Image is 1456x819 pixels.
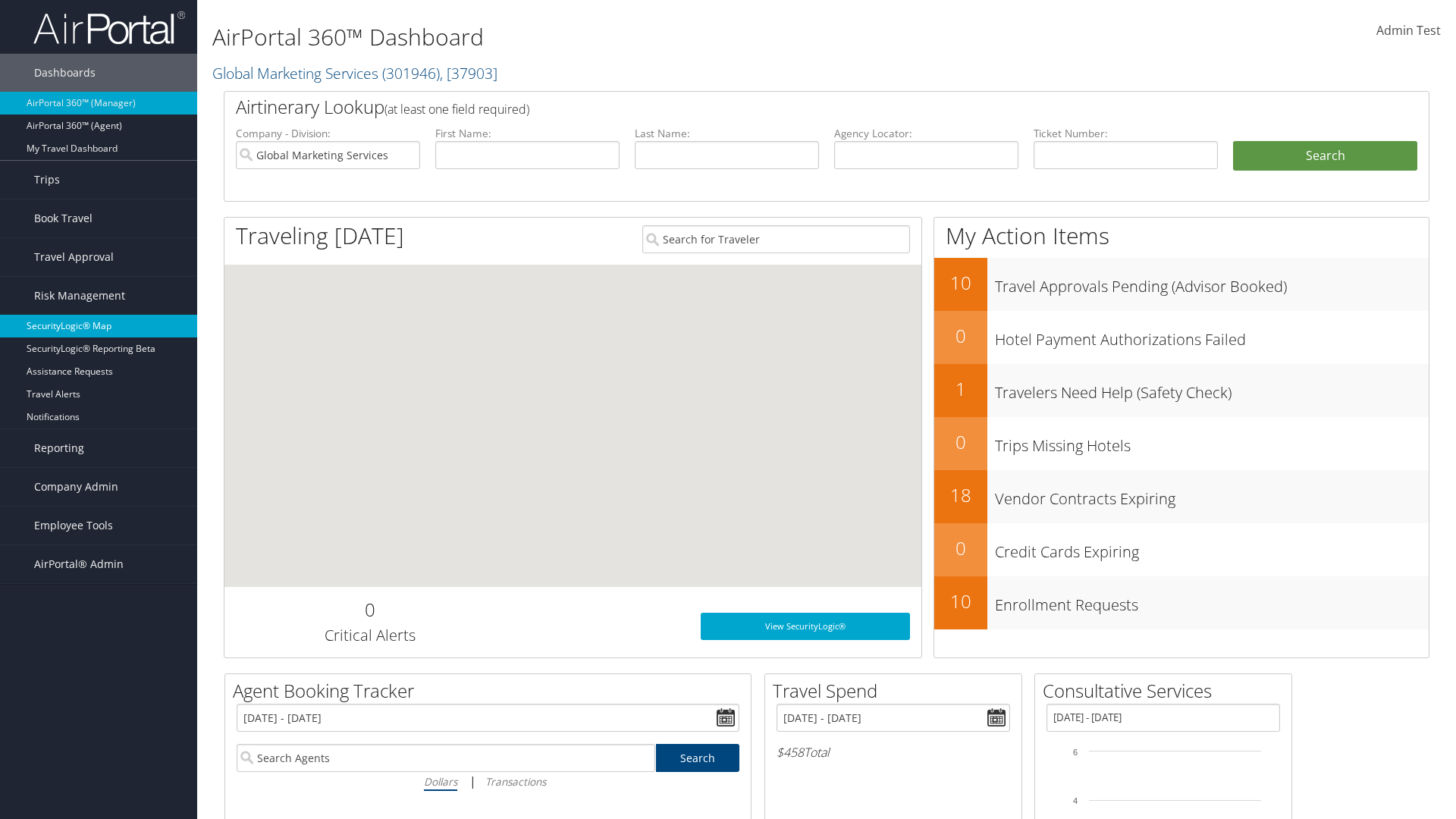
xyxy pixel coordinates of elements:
h2: 10 [934,270,987,296]
h2: 0 [934,323,987,349]
span: Employee Tools [34,507,113,544]
a: Search [656,744,740,772]
span: Risk Management [34,277,125,315]
input: Search Agents [237,744,655,772]
input: Search for Traveler [642,225,910,253]
label: Last Name: [635,126,819,141]
h3: Trips Missing Hotels [995,428,1429,457]
h3: Vendor Contracts Expiring [995,481,1429,510]
a: 18Vendor Contracts Expiring [934,470,1429,523]
h2: Travel Spend [773,678,1021,704]
i: Dollars [424,774,457,789]
h3: Enrollment Requests [995,587,1429,616]
a: 0Hotel Payment Authorizations Failed [934,311,1429,364]
span: Dashboards [34,54,96,92]
h2: 1 [934,376,987,402]
label: Company - Division: [236,126,420,141]
h3: Travelers Need Help (Safety Check) [995,375,1429,403]
h2: Airtinerary Lookup [236,94,1317,120]
a: 10Travel Approvals Pending (Advisor Booked) [934,258,1429,311]
h2: Agent Booking Tracker [233,678,751,704]
i: Transactions [485,774,546,789]
h3: Critical Alerts [236,625,504,646]
a: 1Travelers Need Help (Safety Check) [934,364,1429,417]
a: 10Enrollment Requests [934,576,1429,629]
span: $458 [777,744,804,761]
h2: Consultative Services [1043,678,1291,704]
span: Trips [34,161,60,199]
a: Global Marketing Services [212,63,497,83]
tspan: 6 [1073,748,1078,757]
tspan: 4 [1073,796,1078,805]
a: Admin Test [1376,8,1441,55]
h3: Travel Approvals Pending (Advisor Booked) [995,268,1429,297]
a: 0Trips Missing Hotels [934,417,1429,470]
button: Search [1233,141,1417,171]
div: | [237,772,739,791]
span: Travel Approval [34,238,114,276]
span: (at least one field required) [384,101,529,118]
span: , [ 37903 ] [440,63,497,83]
label: First Name: [435,126,620,141]
a: View SecurityLogic® [701,613,910,640]
h1: Traveling [DATE] [236,220,404,252]
span: Book Travel [34,199,93,237]
h2: 0 [934,429,987,455]
span: AirPortal® Admin [34,545,124,583]
h1: My Action Items [934,220,1429,252]
span: Reporting [34,429,84,467]
h2: 0 [934,535,987,561]
label: Agency Locator: [834,126,1018,141]
h3: Hotel Payment Authorizations Failed [995,322,1429,350]
img: airportal-logo.png [33,10,185,45]
span: Admin Test [1376,22,1441,39]
h2: 10 [934,588,987,614]
a: 0Credit Cards Expiring [934,523,1429,576]
h2: 18 [934,482,987,508]
h1: AirPortal 360™ Dashboard [212,21,1031,53]
span: Company Admin [34,468,118,506]
span: ( 301946 ) [382,63,440,83]
h6: Total [777,744,1010,761]
label: Ticket Number: [1034,126,1218,141]
h3: Credit Cards Expiring [995,534,1429,563]
h2: 0 [236,597,504,623]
